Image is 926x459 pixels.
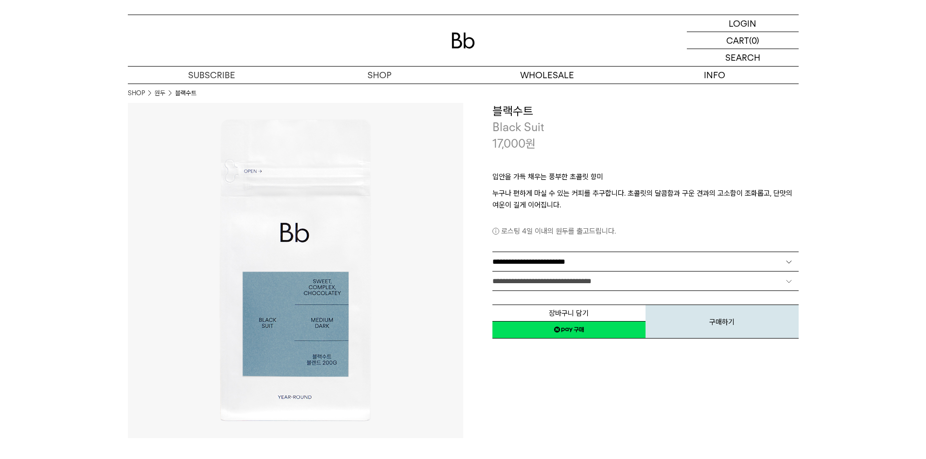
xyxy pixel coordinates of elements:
[175,88,196,98] li: 블랙수트
[492,225,799,237] p: 로스팅 4일 이내의 원두를 출고드립니다.
[452,33,475,49] img: 로고
[128,67,296,84] a: SUBSCRIBE
[525,136,536,151] span: 원
[492,136,536,152] p: 17,000
[749,32,759,49] p: (0)
[492,305,646,322] button: 장바구니 담기
[631,67,799,84] p: INFO
[492,119,799,136] p: Black Suit
[155,88,165,98] a: 원두
[646,305,799,339] button: 구매하기
[726,32,749,49] p: CART
[492,171,799,187] p: 입안을 가득 채우는 풍부한 초콜릿 향미
[463,67,631,84] p: WHOLESALE
[687,32,799,49] a: CART (0)
[128,103,463,438] img: 블랙수트
[687,15,799,32] a: LOGIN
[296,67,463,84] a: SHOP
[492,103,799,119] h3: 블랙수트
[729,15,756,32] p: LOGIN
[128,88,145,98] a: SHOP
[492,321,646,339] a: 새창
[492,187,799,211] p: 누구나 편하게 마실 수 있는 커피를 추구합니다. 초콜릿의 달콤함과 구운 견과의 고소함이 조화롭고, 단맛의 여운이 길게 이어집니다.
[725,49,760,66] p: SEARCH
